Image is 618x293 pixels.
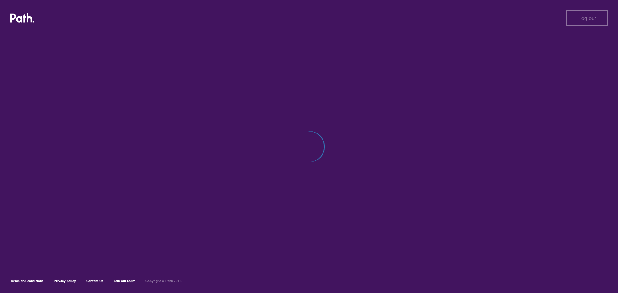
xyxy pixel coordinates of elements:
[114,279,135,283] a: Join our team
[145,279,182,283] h6: Copyright © Path 2018
[578,15,596,21] span: Log out
[54,279,76,283] a: Privacy policy
[86,279,103,283] a: Contact Us
[566,10,608,26] button: Log out
[10,279,43,283] a: Terms and conditions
